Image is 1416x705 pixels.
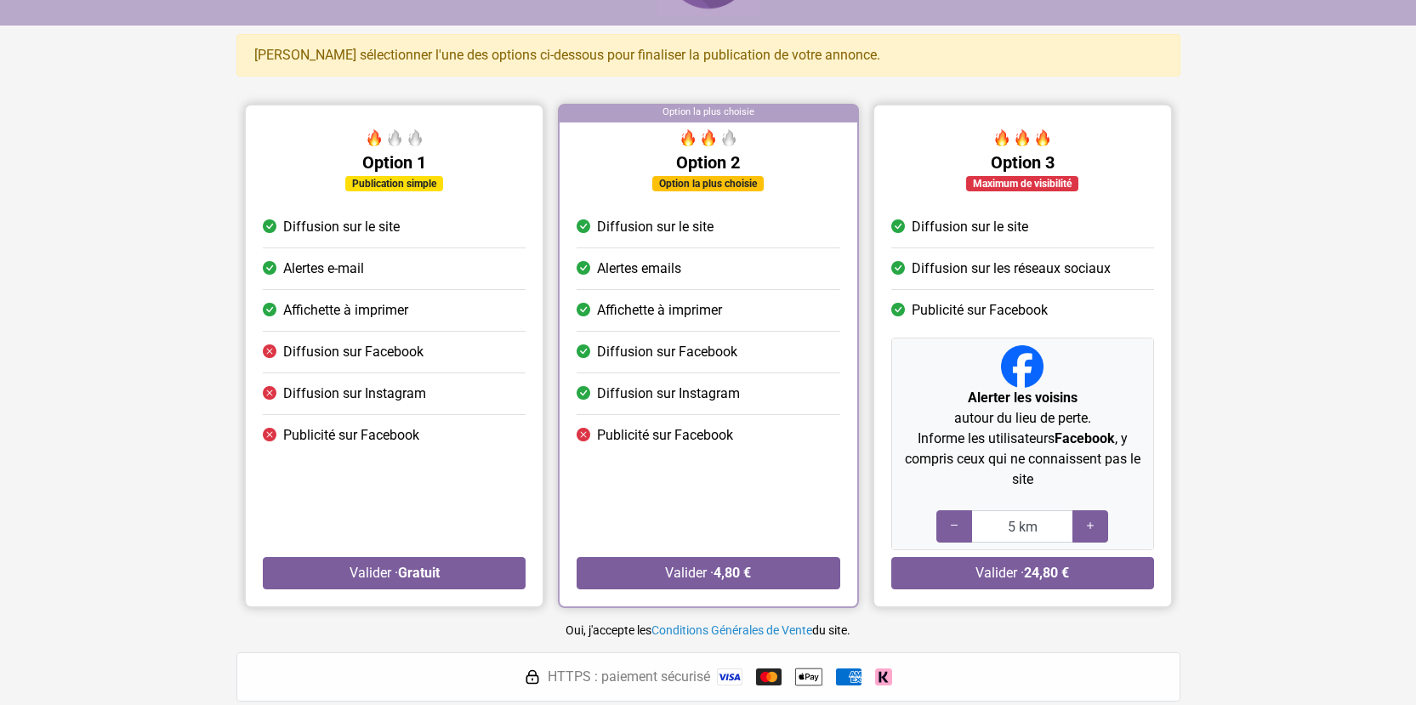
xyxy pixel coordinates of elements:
span: Diffusion sur Facebook [597,342,737,362]
div: Publication simple [345,176,443,191]
button: Valider ·24,80 € [890,557,1153,589]
strong: Facebook [1054,430,1114,446]
img: American Express [836,668,862,685]
small: Oui, j'accepte les du site. [566,623,850,637]
span: Diffusion sur les réseaux sociaux [911,259,1110,279]
span: Diffusion sur le site [283,217,400,237]
strong: 24,80 € [1024,565,1069,581]
img: HTTPS : paiement sécurisé [524,668,541,685]
p: autour du lieu de perte. [898,388,1146,429]
span: Affichette à imprimer [597,300,722,321]
span: Alertes emails [597,259,681,279]
img: Visa [717,668,742,685]
span: Diffusion sur le site [911,217,1027,237]
button: Valider ·Gratuit [263,557,526,589]
h5: Option 1 [263,152,526,173]
p: Informe les utilisateurs , y compris ceux qui ne connaissent pas le site [898,429,1146,490]
div: Maximum de visibilité [966,176,1078,191]
strong: Gratuit [397,565,439,581]
h5: Option 2 [577,152,839,173]
span: Diffusion sur Facebook [283,342,424,362]
span: Diffusion sur Instagram [597,384,740,404]
h5: Option 3 [890,152,1153,173]
img: Mastercard [756,668,782,685]
img: Facebook [1001,345,1044,388]
span: HTTPS : paiement sécurisé [548,667,710,687]
span: Publicité sur Facebook [911,300,1047,321]
span: Diffusion sur le site [597,217,714,237]
div: Option la plus choisie [652,176,764,191]
span: Alertes e-mail [283,259,364,279]
span: Publicité sur Facebook [597,425,733,446]
span: Publicité sur Facebook [283,425,419,446]
strong: 4,80 € [714,565,751,581]
div: [PERSON_NAME] sélectionner l'une des options ci-dessous pour finaliser la publication de votre an... [236,34,1180,77]
span: Affichette à imprimer [283,300,408,321]
span: Diffusion sur Instagram [283,384,426,404]
strong: Alerter les voisins [967,389,1077,406]
img: Klarna [875,668,892,685]
a: Conditions Générales de Vente [651,623,812,637]
button: Valider ·4,80 € [577,557,839,589]
img: Apple Pay [795,663,822,691]
div: Option la plus choisie [560,105,856,122]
